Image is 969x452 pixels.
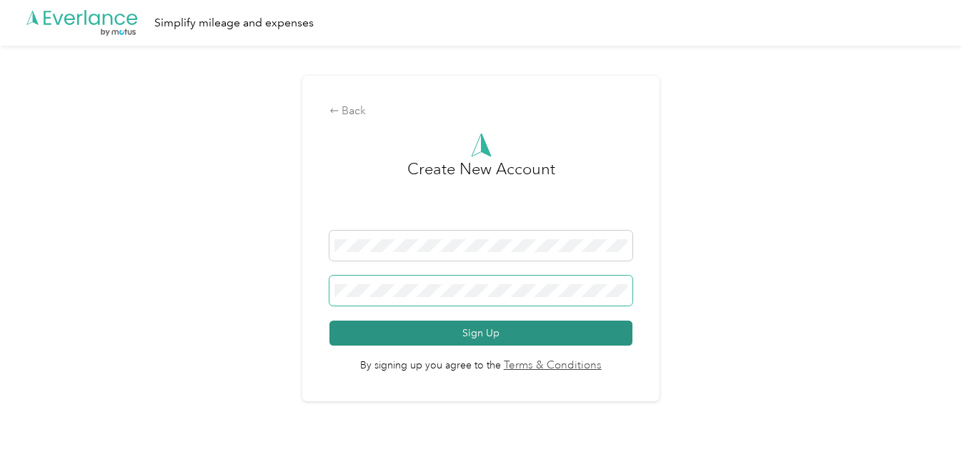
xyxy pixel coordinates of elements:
[329,103,632,120] div: Back
[154,14,314,32] div: Simplify mileage and expenses
[501,358,602,374] a: Terms & Conditions
[407,157,555,231] h3: Create New Account
[329,321,632,346] button: Sign Up
[329,346,632,374] span: By signing up you agree to the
